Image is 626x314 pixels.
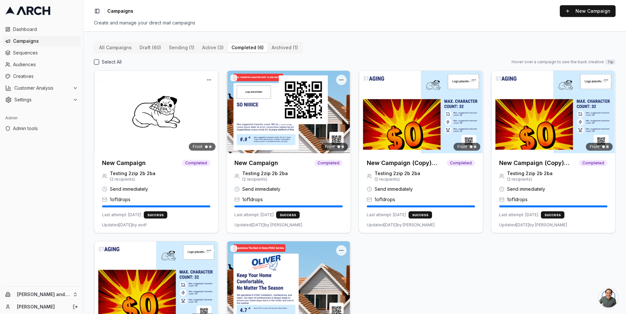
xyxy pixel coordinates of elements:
span: Customer Analysis [14,85,70,91]
nav: breadcrumb [107,8,133,14]
span: ( 2 recipients) [375,177,420,182]
span: Front [457,144,467,149]
button: All Campaigns [95,43,136,52]
span: Admin tools [13,125,78,132]
button: Settings [3,95,81,105]
span: Sequences [13,50,78,56]
button: Customer Analysis [3,83,81,93]
span: Creatives [13,73,78,80]
img: Front creative for New Campaign [94,71,218,153]
button: draft (60) [136,43,165,52]
button: [PERSON_NAME] and Sons [3,289,81,300]
span: Completed [579,160,607,166]
button: New Campaign [560,5,616,17]
span: 1 of 1 drops [242,196,263,203]
button: archived (1) [268,43,302,52]
span: ( 2 recipients) [507,177,553,182]
span: Updated [DATE] by [PERSON_NAME] [499,222,567,228]
span: Completed [182,160,210,166]
button: active (3) [198,43,228,52]
div: Open chat [599,288,618,307]
span: Completed [314,160,343,166]
h3: New Campaign [234,158,278,168]
a: Creatives [3,71,81,82]
span: Last attempt: [DATE] [367,212,406,217]
span: Last attempt: [DATE] [499,212,538,217]
button: completed (6) [228,43,268,52]
span: Front [325,144,335,149]
span: Send immediately [507,186,545,192]
img: Front creative for New Campaign [227,71,350,153]
img: Front creative for New Campaign (Copy) (Copy) [491,71,615,153]
span: Send immediately [110,186,148,192]
span: 1 of 1 drops [375,196,395,203]
button: sending (1) [165,43,198,52]
span: Updated [DATE] by asdf [102,222,147,228]
span: Campaigns [107,8,133,14]
span: Testing 2zip 2b 2ba [110,170,156,177]
div: Admin [3,113,81,123]
label: Select All [102,59,122,65]
span: Testing 2zip 2b 2ba [375,170,420,177]
span: Campaigns [13,38,78,44]
span: Dashboard [13,26,78,33]
span: 1 of 1 drops [110,196,130,203]
span: Hover over a campaign to see the back creative [512,59,604,65]
h3: New Campaign (Copy) (Copy) [499,158,579,168]
a: [PERSON_NAME] [17,304,66,310]
h3: New Campaign [102,158,146,168]
span: Send immediately [375,186,413,192]
button: Log out [71,302,80,311]
a: Sequences [3,48,81,58]
span: Testing 2zip 2b 2ba [242,170,288,177]
span: Audiences [13,61,78,68]
span: Front [590,144,600,149]
div: success [409,211,432,218]
div: success [541,211,564,218]
span: ( 2 recipients) [242,177,288,182]
a: Audiences [3,59,81,70]
div: success [144,211,167,218]
a: Admin tools [3,123,81,134]
span: Last attempt: [DATE] [102,212,141,217]
span: ( 2 recipients) [110,177,156,182]
span: [PERSON_NAME] and Sons [17,292,70,297]
span: Tip [605,59,616,65]
span: Completed [447,160,475,166]
span: 1 of 1 drops [507,196,528,203]
span: Testing 2zip 2b 2ba [507,170,553,177]
span: Updated [DATE] by [PERSON_NAME] [367,222,435,228]
h3: New Campaign (Copy) (Copy) (Copy) [367,158,447,168]
span: Updated [DATE] by [PERSON_NAME] [234,222,302,228]
span: Send immediately [242,186,280,192]
a: Campaigns [3,36,81,46]
div: Create and manage your direct mail campaigns [94,20,616,26]
img: Front creative for New Campaign (Copy) (Copy) (Copy) [359,71,483,153]
span: Last attempt: [DATE] [234,212,274,217]
span: Settings [14,97,70,103]
span: Front [193,144,202,149]
div: success [276,211,300,218]
a: Dashboard [3,24,81,35]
